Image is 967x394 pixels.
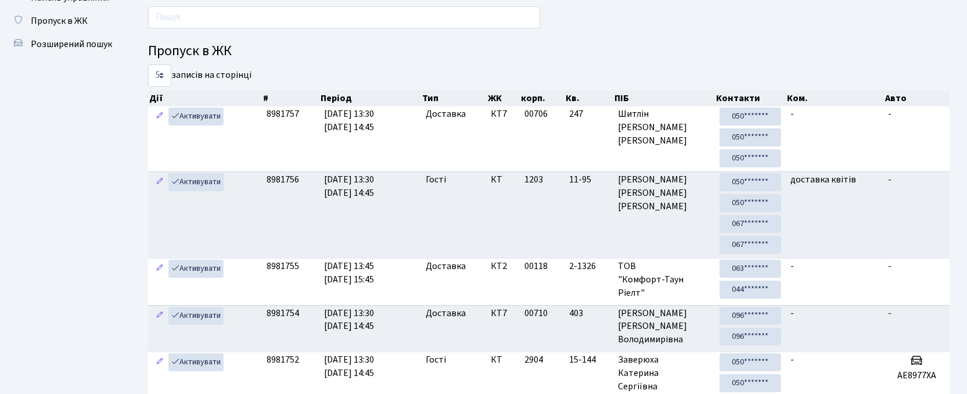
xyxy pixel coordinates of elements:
[426,173,446,187] span: Гості
[324,108,374,134] span: [DATE] 13:30 [DATE] 14:45
[524,307,548,320] span: 00710
[524,173,543,186] span: 1203
[889,108,892,120] span: -
[889,370,945,381] h5: АЕ8977ХА
[491,353,515,367] span: КТ
[267,260,299,273] span: 8981755
[889,173,892,186] span: -
[618,353,710,393] span: Заверюха Катерина Сергіївна
[790,108,794,120] span: -
[524,108,548,120] span: 00706
[786,90,884,106] th: Ком.
[569,173,609,187] span: 11-95
[426,353,446,367] span: Гості
[168,108,224,126] a: Активувати
[790,353,794,366] span: -
[153,108,167,126] a: Редагувати
[324,353,374,379] span: [DATE] 13:30 [DATE] 14:45
[267,108,299,120] span: 8981757
[6,33,122,56] a: Розширений пошук
[790,307,794,320] span: -
[426,307,466,320] span: Доставка
[168,353,224,371] a: Активувати
[267,307,299,320] span: 8981754
[569,353,609,367] span: 15-144
[524,353,543,366] span: 2904
[421,90,486,106] th: Тип
[426,108,466,121] span: Доставка
[618,108,710,148] span: Шитлін [PERSON_NAME] [PERSON_NAME]
[153,307,167,325] a: Редагувати
[319,90,421,106] th: Період
[324,173,374,199] span: [DATE] 13:30 [DATE] 14:45
[491,108,515,121] span: КТ7
[565,90,614,106] th: Кв.
[324,260,374,286] span: [DATE] 13:45 [DATE] 15:45
[491,173,515,187] span: КТ
[618,173,710,213] span: [PERSON_NAME] [PERSON_NAME] [PERSON_NAME]
[31,15,88,27] span: Пропуск в ЖК
[148,65,171,87] select: записів на сторінці
[491,260,515,273] span: КТ2
[569,108,609,121] span: 247
[6,9,122,33] a: Пропуск в ЖК
[262,90,319,106] th: #
[31,38,112,51] span: Розширений пошук
[168,173,224,191] a: Активувати
[524,260,548,273] span: 00118
[153,353,167,371] a: Редагувати
[491,307,515,320] span: КТ7
[324,307,374,333] span: [DATE] 13:30 [DATE] 14:45
[153,173,167,191] a: Редагувати
[614,90,715,106] th: ПІБ
[569,307,609,320] span: 403
[426,260,466,273] span: Доставка
[790,173,856,186] span: доставка квітів
[153,260,167,278] a: Редагувати
[520,90,565,106] th: корп.
[487,90,520,106] th: ЖК
[168,260,224,278] a: Активувати
[618,307,710,347] span: [PERSON_NAME] [PERSON_NAME] Володимирівна
[618,260,710,300] span: ТОВ "Комфорт-Таун Ріелт"
[715,90,786,106] th: Контакти
[889,307,892,320] span: -
[168,307,224,325] a: Активувати
[148,65,251,87] label: записів на сторінці
[267,353,299,366] span: 8981752
[148,43,950,60] h4: Пропуск в ЖК
[884,90,950,106] th: Авто
[790,260,794,273] span: -
[148,6,540,28] input: Пошук
[889,260,892,273] span: -
[267,173,299,186] span: 8981756
[569,260,609,273] span: 2-1326
[148,90,262,106] th: Дії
